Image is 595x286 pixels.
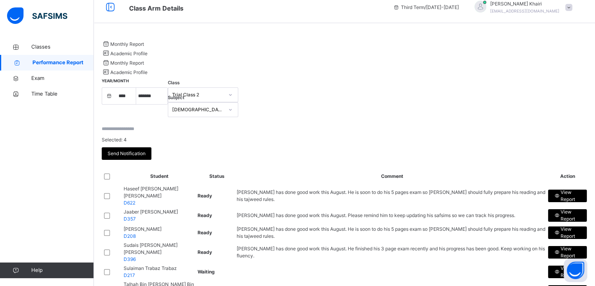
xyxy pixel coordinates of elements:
[554,226,581,240] span: View Report
[237,226,547,240] p: [PERSON_NAME] has done good work this August. He is soon to do his 5 pages exam so [PERSON_NAME] ...
[168,80,180,86] span: Class
[110,60,144,66] span: Monthly Report
[108,150,146,157] span: Send Notification
[198,249,212,255] span: Ready
[168,94,184,101] span: Subject
[102,136,587,143] div: Selected: 4
[121,168,197,185] th: Student
[124,256,136,262] span: D396
[124,272,135,278] span: D217
[393,4,459,11] span: session/term information
[236,168,548,185] th: Comment
[564,259,587,282] button: Open asap
[31,43,94,51] span: Classes
[554,208,581,223] span: View Report
[32,59,94,67] span: Performance Report
[31,90,94,98] span: Time Table
[198,269,215,275] span: Waiting
[124,226,162,240] span: [PERSON_NAME]
[197,168,236,185] th: Status
[110,41,144,47] span: Monthly Report
[554,189,581,203] span: View Report
[198,230,212,235] span: Ready
[7,7,67,24] img: safsims
[124,185,197,206] span: Haseef [PERSON_NAME] [PERSON_NAME]
[490,0,559,7] span: [PERSON_NAME] Khairi
[172,91,224,98] div: Trial Class 2
[124,233,136,239] span: D208
[124,200,135,206] span: D622
[237,212,547,219] p: [PERSON_NAME] has done good work this August. Please remind him to keep updating his safsims so w...
[490,9,559,13] span: [EMAIL_ADDRESS][DOMAIN_NAME]
[237,189,547,203] p: [PERSON_NAME] has done good work this August. He is soon to do his 5 pages exam so [PERSON_NAME] ...
[124,208,178,223] span: Jaaber [PERSON_NAME]
[198,212,212,218] span: Ready
[102,78,129,83] span: Year/Month
[31,266,93,274] span: Help
[110,51,147,56] span: Academic Profile
[548,168,587,185] th: Action
[124,242,197,263] span: Sudais [PERSON_NAME] [PERSON_NAME]
[554,245,581,259] span: View Report
[198,193,212,199] span: Ready
[554,265,581,279] span: View Report
[172,106,224,113] div: [DEMOGRAPHIC_DATA] Reading
[124,216,136,222] span: D357
[467,0,576,14] div: Hafiz YusufKhairi
[237,245,547,259] p: [PERSON_NAME] has done good work this August. He finished his 3 page exam recently and his progre...
[110,69,147,75] span: Academic Profile
[124,265,177,279] span: Sulaiman Trabaz Trabaz
[129,4,183,12] span: Class Arm Details
[31,74,94,82] span: Exam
